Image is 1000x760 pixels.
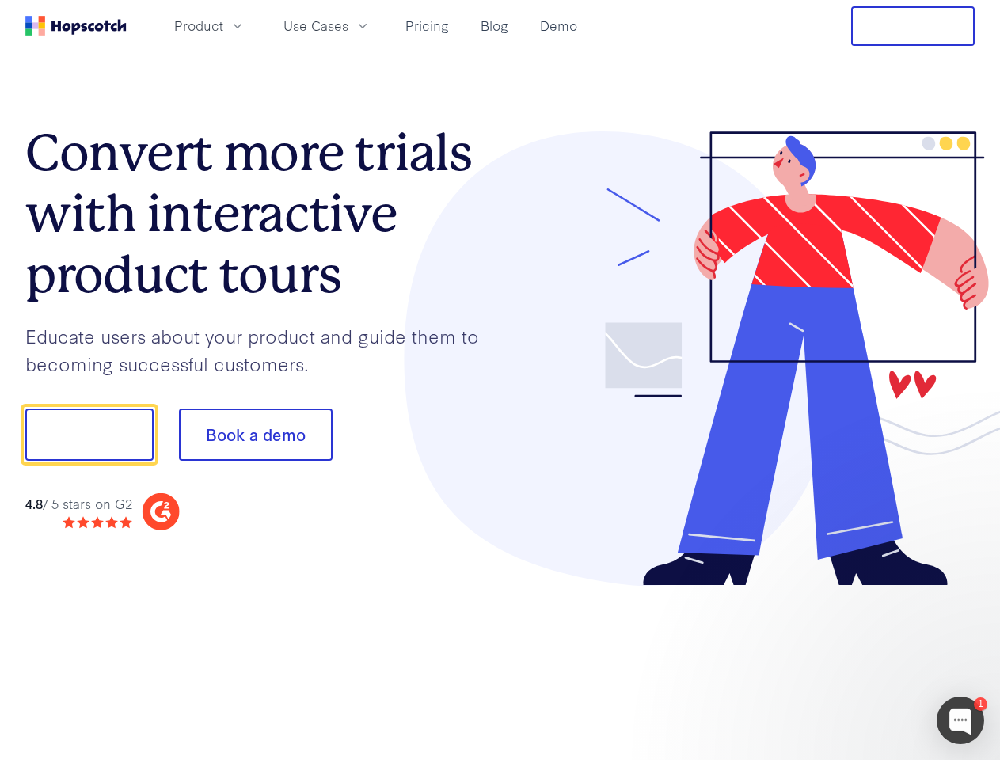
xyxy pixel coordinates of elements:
div: 1 [974,697,987,711]
a: Demo [534,13,584,39]
button: Show me! [25,408,154,461]
a: Blog [474,13,515,39]
button: Product [165,13,255,39]
div: / 5 stars on G2 [25,494,132,514]
button: Book a demo [179,408,333,461]
a: Pricing [399,13,455,39]
a: Home [25,16,127,36]
p: Educate users about your product and guide them to becoming successful customers. [25,322,500,377]
button: Use Cases [274,13,380,39]
button: Free Trial [851,6,975,46]
span: Use Cases [283,16,348,36]
h1: Convert more trials with interactive product tours [25,123,500,305]
strong: 4.8 [25,494,43,512]
span: Product [174,16,223,36]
